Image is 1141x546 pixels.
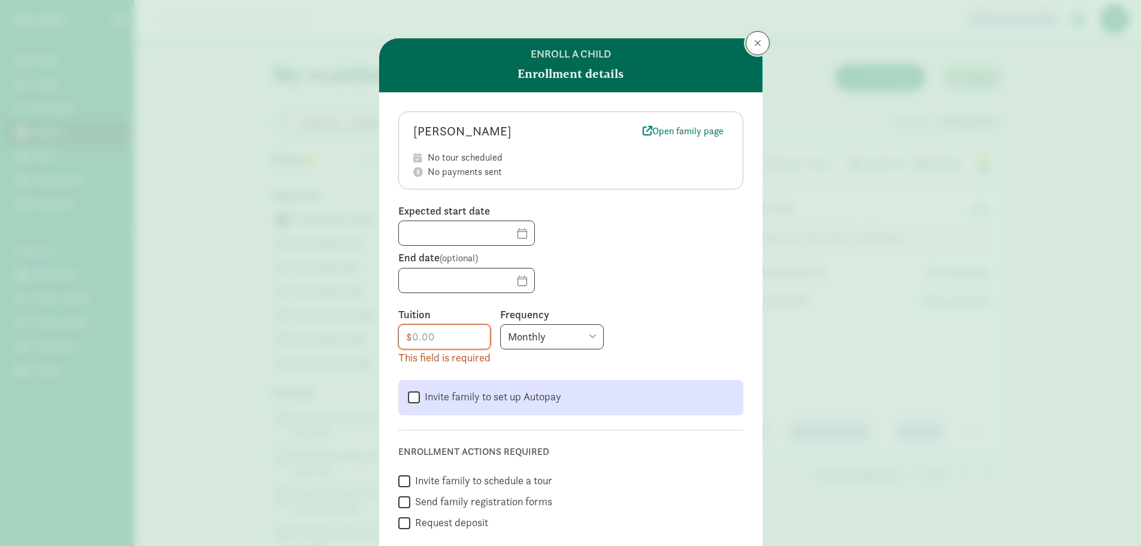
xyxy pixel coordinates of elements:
[638,123,728,140] a: Open family page
[531,48,611,60] h6: Enroll a child
[398,349,491,366] div: This field is required
[398,251,743,266] label: End date
[428,165,728,179] div: No payments sent
[500,307,743,322] label: Frequency
[399,325,490,349] input: 0.00
[398,307,491,322] label: Tuition
[398,445,743,459] div: Enrollment actions required
[428,150,728,165] div: No tour scheduled
[410,515,488,530] label: Request deposit
[517,65,624,83] strong: Enrollment details
[440,252,478,264] span: (optional)
[643,124,724,138] span: Open family page
[413,122,638,141] div: [PERSON_NAME]
[410,473,552,488] label: Invite family to schedule a tour
[410,494,552,509] label: Send family registration forms
[420,390,561,404] label: Invite family to set up Autopay
[398,204,743,218] label: Expected start date
[1081,488,1141,546] iframe: Chat Widget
